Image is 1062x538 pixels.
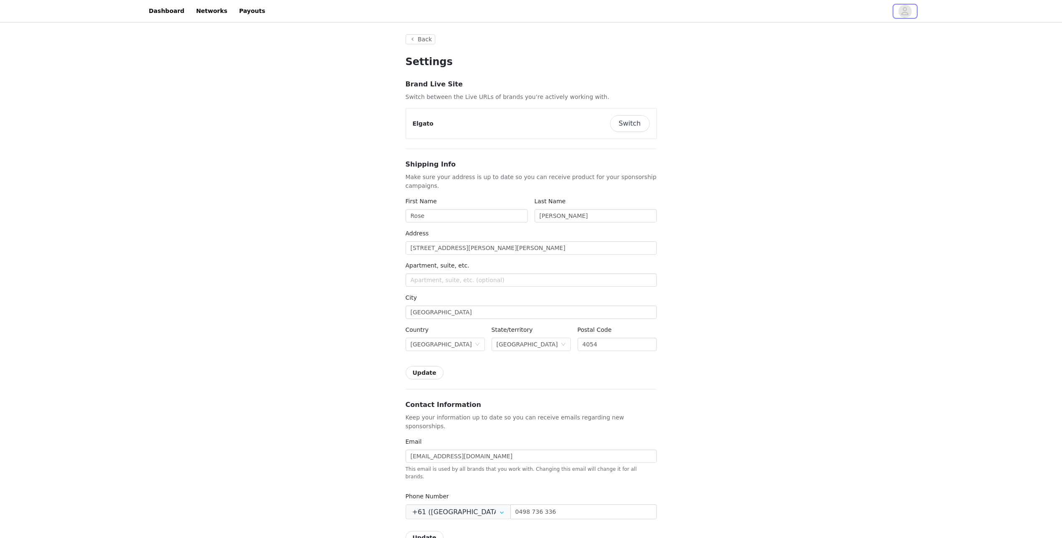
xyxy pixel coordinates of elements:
[510,504,657,519] input: (XXX) XXX-XXXX
[406,230,429,237] label: Address
[144,2,189,20] a: Dashboard
[411,338,472,351] div: Australia
[475,342,480,348] i: icon: down
[406,493,449,500] label: Phone Number
[578,338,657,351] input: Postal code
[406,54,657,69] h1: Settings
[406,413,657,431] p: Keep your information up to date so you can receive emails regarding new sponsorships.
[561,342,566,348] i: icon: down
[406,438,422,445] label: Email
[406,306,657,319] input: City
[234,2,270,20] a: Payouts
[406,464,657,480] div: This email is used by all brands that you work with. Changing this email will change it for all b...
[406,326,429,333] label: Country
[406,400,657,410] h3: Contact Information
[406,262,469,269] label: Apartment, suite, etc.
[406,366,444,379] button: Update
[406,93,657,101] p: Switch between the Live URLs of brands you’re actively working with.
[578,326,612,333] label: Postal Code
[406,159,657,169] h3: Shipping Info
[406,241,657,255] input: Address
[497,338,558,351] div: Queensland
[191,2,232,20] a: Networks
[406,504,511,519] input: Country
[406,294,417,301] label: City
[406,79,657,89] h3: Brand Live Site
[413,119,434,128] p: Elgato
[901,5,909,18] div: avatar
[406,273,657,287] input: Apartment, suite, etc. (optional)
[406,173,657,190] p: Make sure your address is up to date so you can receive product for your sponsorship campaigns.
[492,326,533,333] label: State/territory
[406,198,437,205] label: First Name
[535,198,566,205] label: Last Name
[610,115,650,132] button: Switch
[406,34,436,44] button: Back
